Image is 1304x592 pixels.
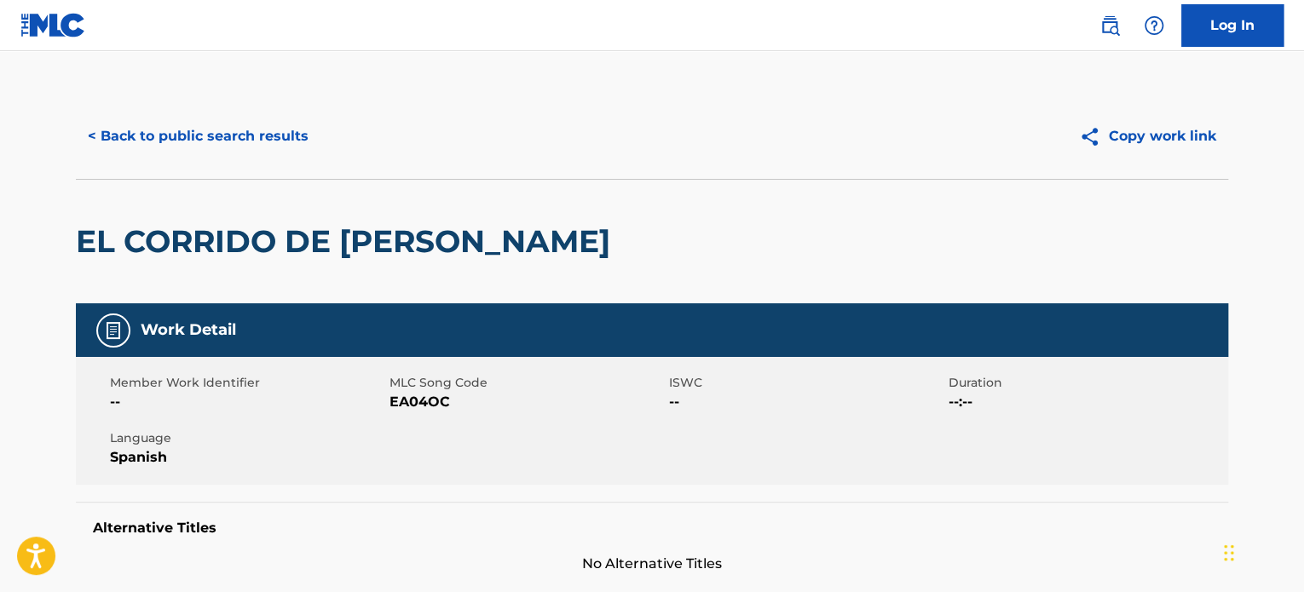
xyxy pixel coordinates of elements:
img: Copy work link [1079,126,1109,147]
h2: EL CORRIDO DE [PERSON_NAME] [76,222,619,261]
button: Copy work link [1067,115,1228,158]
span: Duration [949,374,1224,392]
iframe: Chat Widget [1219,510,1304,592]
span: Language [110,429,385,447]
span: ISWC [669,374,944,392]
span: EA04OC [389,392,665,412]
span: Spanish [110,447,385,468]
span: No Alternative Titles [76,554,1228,574]
span: -- [110,392,385,412]
div: Help [1137,9,1171,43]
a: Log In [1181,4,1284,47]
h5: Work Detail [141,320,236,340]
span: -- [669,392,944,412]
img: help [1144,15,1164,36]
span: Member Work Identifier [110,374,385,392]
button: < Back to public search results [76,115,320,158]
img: MLC Logo [20,13,86,37]
div: Drag [1224,527,1234,578]
img: Work Detail [103,320,124,341]
span: --:-- [949,392,1224,412]
span: MLC Song Code [389,374,665,392]
h5: Alternative Titles [93,520,1211,537]
img: search [1099,15,1120,36]
a: Public Search [1093,9,1127,43]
